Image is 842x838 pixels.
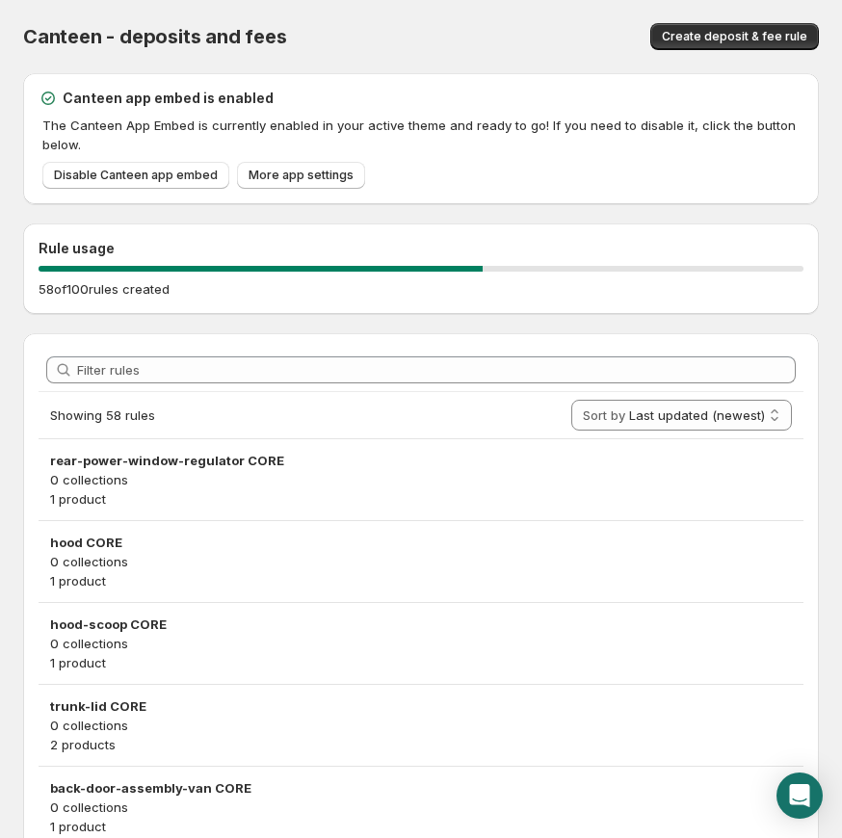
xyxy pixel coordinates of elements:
[77,356,796,383] input: Filter rules
[50,552,792,571] p: 0 collections
[50,653,792,672] p: 1 product
[650,23,819,50] button: Create deposit & fee rule
[50,489,792,509] p: 1 product
[50,451,792,470] h3: rear-power-window-regulator CORE
[50,696,792,716] h3: trunk-lid CORE
[50,817,792,836] p: 1 product
[50,407,155,423] span: Showing 58 rules
[39,279,170,299] p: 58 of 100 rules created
[50,778,792,798] h3: back-door-assembly-van CORE
[50,716,792,735] p: 0 collections
[776,773,823,819] div: Open Intercom Messenger
[39,239,803,258] h2: Rule usage
[50,634,792,653] p: 0 collections
[50,470,792,489] p: 0 collections
[50,571,792,590] p: 1 product
[662,29,807,44] span: Create deposit & fee rule
[50,533,792,552] h3: hood CORE
[249,168,354,183] span: More app settings
[54,168,218,183] span: Disable Canteen app embed
[50,798,792,817] p: 0 collections
[63,89,274,108] h2: Canteen app embed is enabled
[42,162,229,189] a: Disable Canteen app embed
[50,735,792,754] p: 2 products
[50,615,792,634] h3: hood-scoop CORE
[23,25,287,48] span: Canteen - deposits and fees
[237,162,365,189] a: More app settings
[42,116,803,154] p: The Canteen App Embed is currently enabled in your active theme and ready to go! If you need to d...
